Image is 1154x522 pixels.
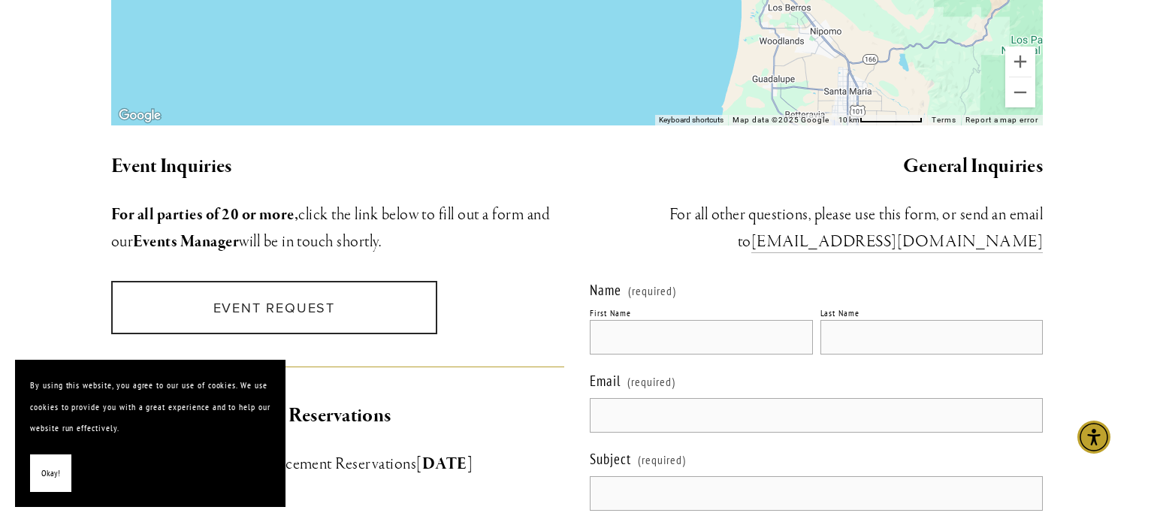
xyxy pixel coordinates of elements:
[590,281,621,299] span: Name
[30,375,270,439] p: By using this website, you agree to our use of cookies. We use cookies to provide you with a grea...
[111,151,564,183] h2: Event Inquiries
[820,307,860,318] div: Last Name
[838,116,859,124] span: 10 km
[15,360,285,507] section: Cookie banner
[590,450,631,468] span: Subject
[965,116,1038,124] a: Report a map error
[41,463,60,484] span: Okay!
[627,368,675,395] span: (required)
[111,204,298,225] strong: For all parties of 20 or more,
[659,115,724,125] button: Keyboard shortcuts
[1077,421,1110,454] div: Accessibility Menu
[1005,77,1035,107] button: Zoom out
[111,281,437,334] a: Event Request
[416,454,473,475] strong: [DATE]
[590,201,1043,255] h3: ​For all other questions, please use this form, or send an email to
[111,201,564,255] h3: click the link below to fill out a form and our will be in touch shortly.
[932,116,956,124] a: Terms
[628,285,676,297] span: (required)
[751,231,1043,253] a: [EMAIL_ADDRESS][DOMAIN_NAME]
[111,400,564,432] h2: Graduation Weekend Reservations
[133,231,239,252] strong: Events Manager
[115,106,165,125] img: Google
[590,151,1043,183] h2: General Inquiries
[638,446,686,473] span: (required)
[1005,47,1035,77] button: Zoom in
[834,115,927,125] button: Map Scale: 10 km per 80 pixels
[590,307,631,318] div: First Name
[30,454,71,493] button: Okay!
[590,372,621,390] span: Email
[733,116,829,124] span: Map data ©2025 Google
[111,451,564,478] h3: Accepting Spring Commencement Reservations
[115,106,165,125] a: Open this area in Google Maps (opens a new window)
